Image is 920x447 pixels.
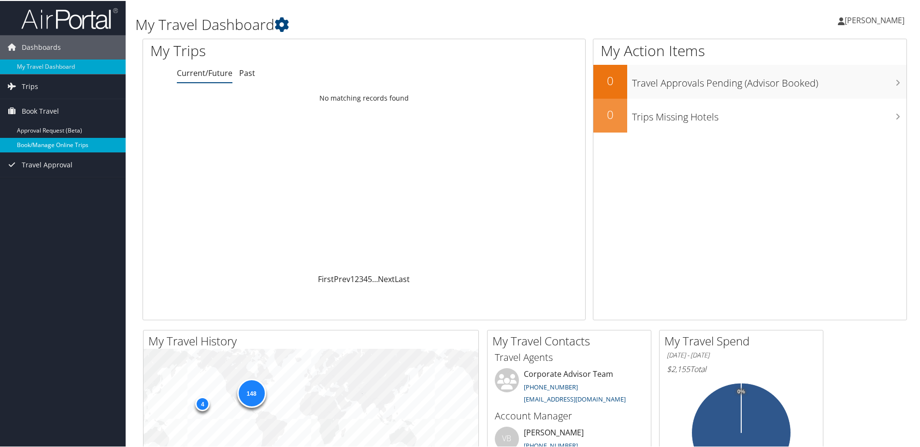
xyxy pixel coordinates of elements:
a: 0Travel Approvals Pending (Advisor Booked) [593,64,906,98]
a: 2 [355,273,359,283]
span: [PERSON_NAME] [845,14,905,25]
a: Current/Future [177,67,232,77]
li: Corporate Advisor Team [490,367,648,407]
a: 4 [363,273,368,283]
span: Travel Approval [22,152,72,176]
span: … [372,273,378,283]
a: 3 [359,273,363,283]
a: [PHONE_NUMBER] [524,382,578,390]
span: Trips [22,74,38,98]
h2: My Travel History [148,332,478,348]
h1: My Travel Dashboard [135,14,655,34]
h2: My Travel Contacts [492,332,651,348]
h1: My Trips [150,40,394,60]
h2: 0 [593,105,627,122]
img: airportal-logo.png [21,6,118,29]
span: $2,155 [667,363,690,373]
a: 0Trips Missing Hotels [593,98,906,132]
h6: [DATE] - [DATE] [667,350,816,359]
h3: Travel Approvals Pending (Advisor Booked) [632,71,906,89]
h2: 0 [593,72,627,88]
div: 148 [237,378,266,407]
h3: Travel Agents [495,350,644,363]
h2: My Travel Spend [664,332,823,348]
a: Next [378,273,395,283]
a: 1 [350,273,355,283]
a: Prev [334,273,350,283]
h3: Account Manager [495,408,644,422]
a: Past [239,67,255,77]
span: Dashboards [22,34,61,59]
a: Last [395,273,410,283]
h6: Total [667,363,816,373]
td: No matching records found [143,89,585,106]
h1: My Action Items [593,40,906,60]
a: [EMAIL_ADDRESS][DOMAIN_NAME] [524,394,626,402]
tspan: 0% [737,388,745,394]
a: [PERSON_NAME] [838,5,914,34]
span: Book Travel [22,98,59,122]
div: 4 [195,396,210,410]
a: First [318,273,334,283]
h3: Trips Missing Hotels [632,104,906,123]
a: 5 [368,273,372,283]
